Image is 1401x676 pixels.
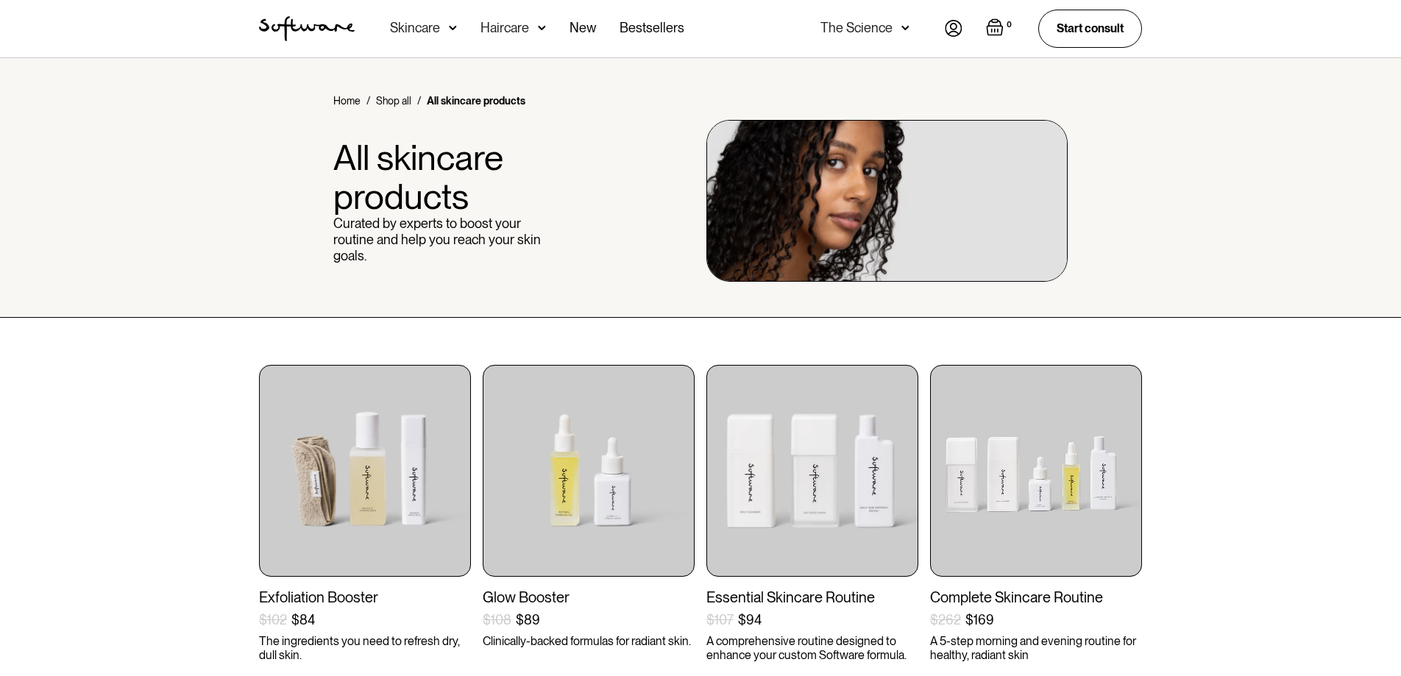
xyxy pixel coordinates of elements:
p: The ingredients you need to refresh dry, dull skin. [259,634,471,662]
a: home [259,16,355,41]
a: Open cart [986,18,1015,39]
div: Essential Skincare Routine [706,588,918,606]
img: arrow down [538,21,546,35]
img: Software Logo [259,16,355,41]
div: $108 [483,612,511,628]
div: Complete Skincare Routine [930,588,1142,606]
div: $169 [965,612,994,628]
div: $102 [259,612,287,628]
div: Glow Booster [483,588,695,606]
div: All skincare products [427,93,525,108]
div: Haircare [480,21,529,35]
div: Exfoliation Booster [259,588,471,606]
p: Clinically-backed formulas for radiant skin. [483,634,695,648]
img: arrow down [901,21,909,35]
a: Home [333,93,361,108]
div: $89 [516,612,540,628]
h1: All skincare products [333,138,545,216]
div: The Science [820,21,893,35]
a: Start consult [1038,10,1142,47]
div: / [366,93,370,108]
div: $107 [706,612,734,628]
a: Shop all [376,93,411,108]
img: arrow down [449,21,457,35]
div: 0 [1004,18,1015,32]
p: A comprehensive routine designed to enhance your custom Software formula. [706,634,918,662]
div: / [417,93,421,108]
p: Curated by experts to boost your routine and help you reach your skin goals. [333,216,545,263]
p: A 5-step morning and evening routine for healthy, radiant skin [930,634,1142,662]
div: $262 [930,612,961,628]
div: Skincare [390,21,440,35]
div: $94 [738,612,762,628]
div: $84 [291,612,315,628]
